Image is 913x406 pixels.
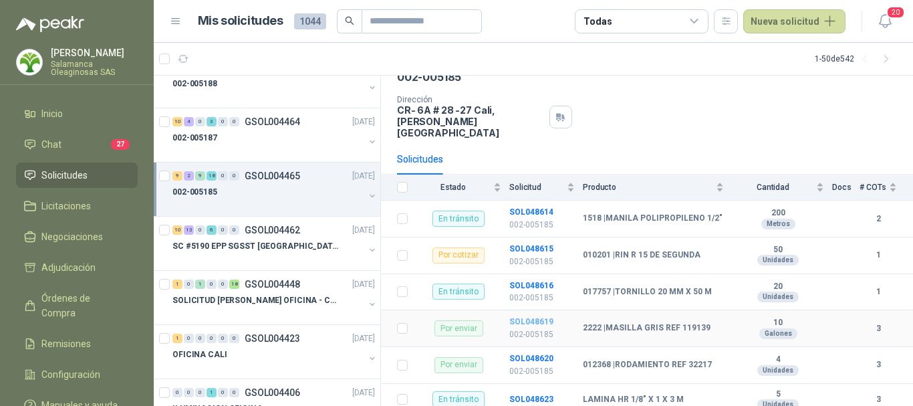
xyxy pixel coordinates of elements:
a: 0 0 2 0 0 1 GSOL004466[DATE] 002-005188 [172,60,378,102]
div: 3 [207,117,217,126]
th: Estado [416,175,509,201]
span: Producto [583,183,713,192]
div: 0 [184,388,194,397]
button: 20 [873,9,897,33]
div: 1 [172,280,182,289]
b: 1 [860,249,897,262]
p: [DATE] [352,224,375,237]
div: 0 [218,171,228,181]
a: SOL048615 [509,244,553,253]
div: 0 [218,117,228,126]
p: GSOL004406 [245,388,300,397]
b: 20 [732,282,824,292]
p: GSOL004464 [245,117,300,126]
p: 002-005185 [509,219,575,231]
th: Cantidad [732,175,832,201]
a: SOL048623 [509,395,553,404]
div: 0 [195,388,205,397]
div: 0 [218,334,228,343]
p: GSOL004423 [245,334,300,343]
div: 0 [207,334,217,343]
th: # COTs [860,175,913,201]
div: 0 [195,225,205,235]
span: Inicio [41,106,63,121]
span: Solicitud [509,183,564,192]
div: 1 [172,334,182,343]
div: 0 [172,388,182,397]
div: 0 [229,117,239,126]
div: En tránsito [432,211,485,227]
div: 0 [195,334,205,343]
div: En tránsito [432,284,485,300]
a: SOL048619 [509,317,553,326]
p: [DATE] [352,387,375,399]
div: Unidades [757,292,799,302]
a: Adjudicación [16,255,138,280]
div: 0 [184,334,194,343]
h1: Mis solicitudes [198,11,283,31]
span: Estado [416,183,491,192]
div: 10 [172,225,182,235]
b: 2222 | MASILLA GRIS REF 119139 [583,323,710,334]
span: 20 [886,6,905,19]
a: Configuración [16,362,138,387]
div: 13 [184,225,194,235]
p: 002-005185 [509,365,575,378]
b: 1 [860,286,897,298]
p: [PERSON_NAME] [51,48,138,58]
img: Company Logo [17,49,42,75]
a: 9 2 9 18 0 0 GSOL004465[DATE] 002-005185 [172,168,378,211]
b: 10 [732,318,824,328]
div: 0 [229,171,239,181]
a: Órdenes de Compra [16,286,138,326]
b: LAMINA HR 1/8" X 1 X 3 M [583,395,684,405]
span: Adjudicación [41,260,96,275]
p: Salamanca Oleaginosas SAS [51,60,138,76]
span: Remisiones [41,336,91,351]
p: [DATE] [352,332,375,345]
div: Unidades [757,255,799,266]
div: 1 [195,280,205,289]
b: 012368 | RODAMIENTO REF 32217 [583,360,712,371]
div: 1 [207,388,217,397]
span: Órdenes de Compra [41,291,125,320]
span: Negociaciones [41,229,103,244]
a: 1 0 1 0 0 18 GSOL004448[DATE] SOLICITUD [PERSON_NAME] OFICINA - CALI [172,276,378,319]
p: [DATE] [352,278,375,291]
span: 1044 [294,13,326,29]
div: 0 [229,334,239,343]
p: GSOL004465 [245,171,300,181]
b: 50 [732,245,824,256]
img: Logo peakr [16,16,84,32]
span: Solicitudes [41,168,88,183]
a: SOL048620 [509,354,553,363]
span: 27 [111,139,130,150]
a: 10 4 0 3 0 0 GSOL004464[DATE] 002-005187 [172,114,378,157]
b: 200 [732,208,824,219]
span: Chat [41,137,61,152]
p: CR- 6A # 28 -27 Cali , [PERSON_NAME][GEOGRAPHIC_DATA] [397,104,544,138]
p: 002-005185 [509,328,575,341]
b: 3 [860,322,897,335]
div: Metros [761,219,795,229]
a: SOL048616 [509,281,553,290]
b: 010201 | RIN R 15 DE SEGUNDA [583,250,700,261]
p: SOLICITUD [PERSON_NAME] OFICINA - CALI [172,294,339,307]
b: 4 [732,354,824,365]
p: OFICINA CALI [172,348,227,361]
div: 0 [229,225,239,235]
p: [DATE] [352,116,375,128]
div: 0 [229,388,239,397]
a: Negociaciones [16,224,138,249]
div: Unidades [757,365,799,376]
div: 0 [207,280,217,289]
div: 6 [207,225,217,235]
div: Todas [583,14,612,29]
p: 002-005185 [397,70,461,84]
b: 3 [860,359,897,371]
span: search [345,16,354,25]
